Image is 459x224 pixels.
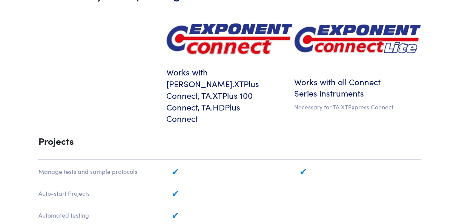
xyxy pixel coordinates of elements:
th: Projects [38,134,421,160]
td: ✔ [166,183,293,204]
td: ✔ [166,161,293,182]
h6: Works with [PERSON_NAME].XTPlus Connect, TA.XTPlus 100 Connect, TA.HDPlus Connect [166,66,293,124]
p: Necessary for TA.XTExpress Connect [294,102,421,112]
h6: Works with all Connect Series instruments [294,76,421,100]
img: exponent-logo.png [166,23,293,54]
img: exponent-lite-logo.png [294,25,421,53]
td: Auto-start Projects [38,183,165,204]
td: Manage tests and sample protocols [38,161,165,182]
td: ✔ [294,161,421,182]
